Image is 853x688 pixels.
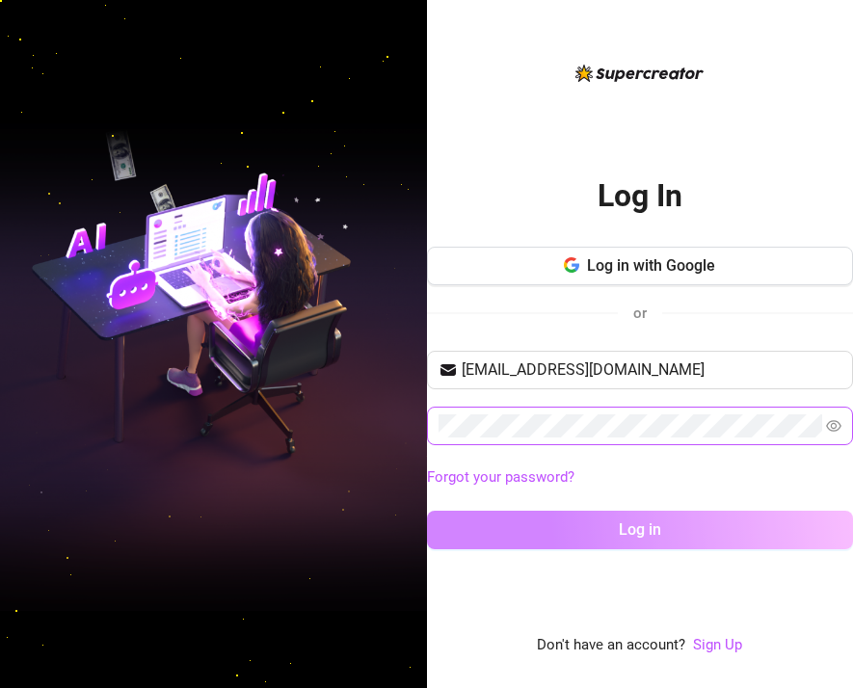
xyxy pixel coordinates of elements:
span: Log in [619,520,661,539]
span: or [633,304,647,322]
a: Sign Up [693,636,742,653]
img: logo-BBDzfeDw.svg [575,65,704,82]
a: Forgot your password? [427,468,574,486]
h2: Log In [598,176,682,216]
a: Sign Up [693,634,742,657]
input: Your email [462,358,842,382]
span: eye [826,418,841,434]
span: Log in with Google [587,256,715,275]
span: Don't have an account? [537,634,685,657]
